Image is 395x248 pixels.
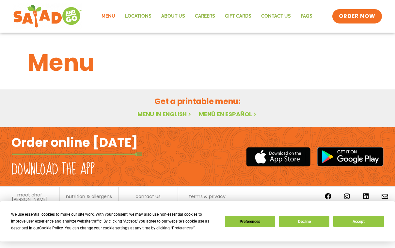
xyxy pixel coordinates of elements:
[97,9,317,24] nav: Menu
[11,152,142,156] img: fork
[339,12,375,20] span: ORDER NOW
[256,9,296,24] a: Contact Us
[11,211,217,232] div: We use essential cookies to make our site work. With your consent, we may also use non-essential ...
[27,45,368,80] h1: Menu
[317,147,384,166] img: google_play
[296,9,317,24] a: FAQs
[137,110,192,118] a: Menu in English
[11,161,95,179] h2: Download the app
[332,9,382,23] a: ORDER NOW
[39,226,63,230] span: Cookie Policy
[120,9,156,24] a: Locations
[156,9,190,24] a: About Us
[135,194,161,199] a: contact us
[333,216,384,227] button: Accept
[220,9,256,24] a: GIFT CARDS
[172,226,193,230] span: Preferences
[11,134,138,150] h2: Order online [DATE]
[279,216,329,227] button: Decline
[189,194,226,199] a: terms & privacy
[27,96,368,107] h2: Get a printable menu:
[246,146,310,167] img: appstore
[97,9,120,24] a: Menu
[225,216,275,227] button: Preferences
[199,110,258,118] a: Menú en español
[190,9,220,24] a: Careers
[13,3,82,29] img: new-SAG-logo-768×292
[66,194,112,199] a: nutrition & allergens
[4,193,56,202] a: meet chef [PERSON_NAME]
